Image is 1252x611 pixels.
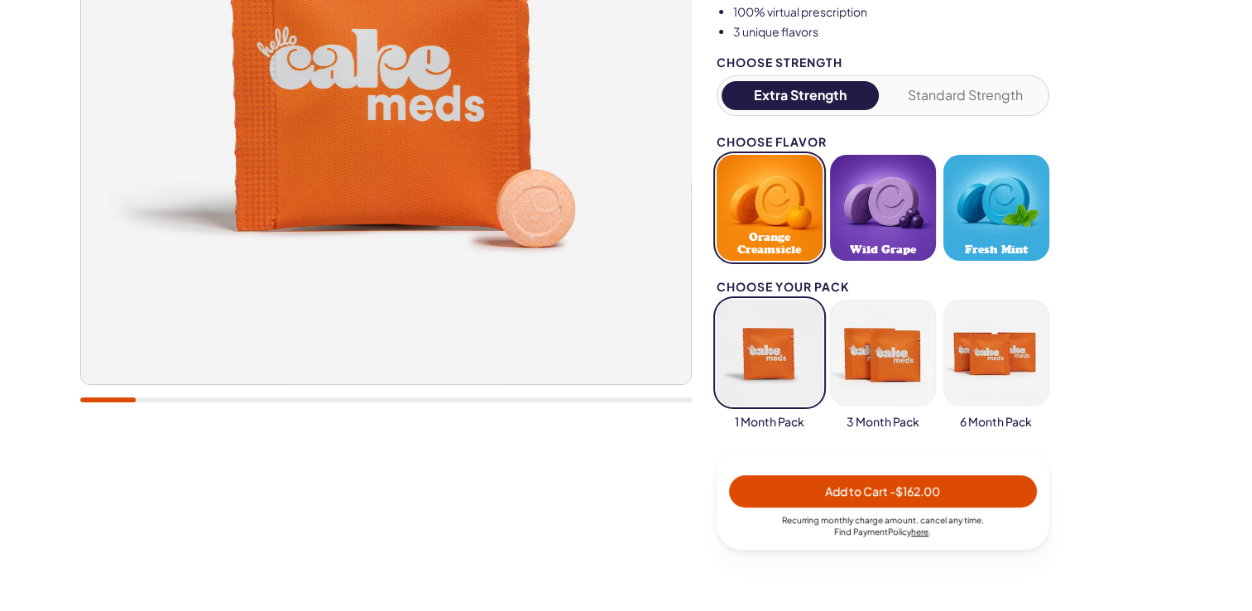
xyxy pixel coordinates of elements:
[729,514,1037,537] div: Recurring monthly charge amount , cancel any time. Policy .
[717,136,1049,148] div: Choose Flavor
[825,484,940,498] span: Add to Cart
[717,56,1049,69] div: Choose Strength
[733,4,1173,21] li: 100% virtual prescription
[850,243,916,256] span: Wild Grape
[886,81,1044,110] button: Standard Strength
[717,281,1049,293] div: Choose your pack
[834,527,888,536] span: Find Payment
[729,475,1037,508] button: Add to Cart -$162.00
[733,24,1173,41] li: 3 unique flavors
[847,414,919,431] span: 3 Month Pack
[722,231,818,256] span: Orange Creamsicle
[960,414,1032,431] span: 6 Month Pack
[965,243,1028,256] span: Fresh Mint
[722,81,880,110] button: Extra Strength
[911,527,928,536] a: here
[735,414,804,431] span: 1 Month Pack
[890,484,940,498] span: - $162.00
